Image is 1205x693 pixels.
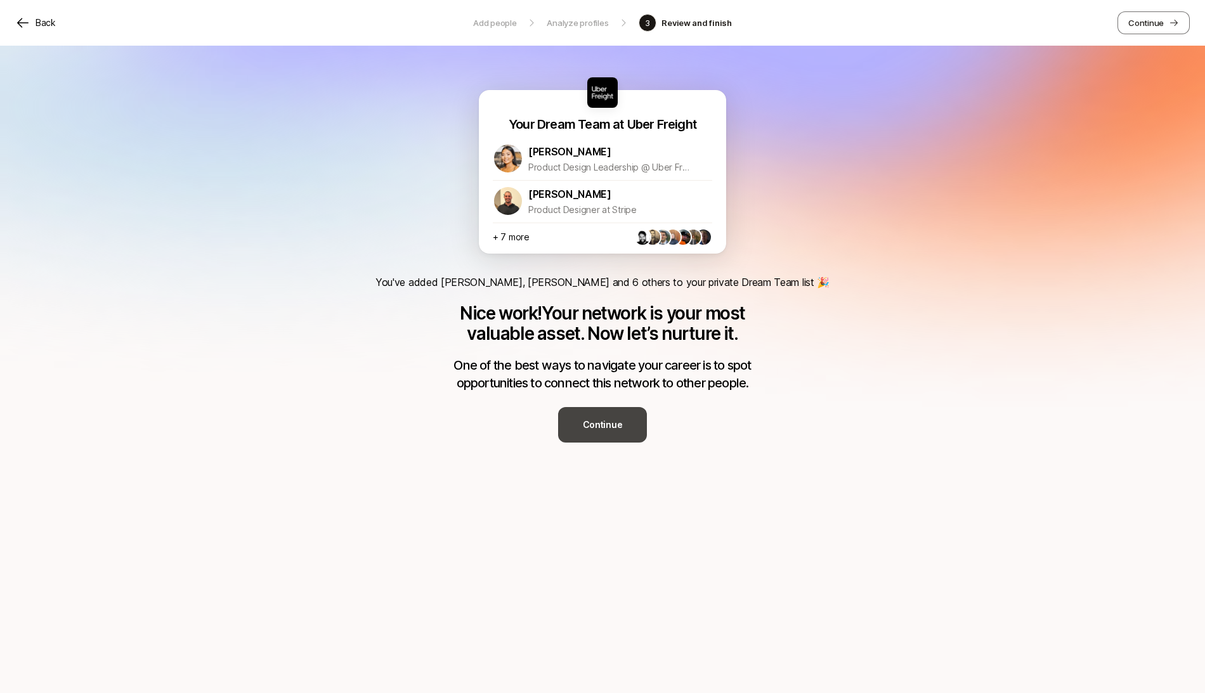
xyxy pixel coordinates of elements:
img: 6bd7869b_a45f_4867_af2b_0f41e7342dc4.jpg [587,77,618,108]
img: 1755902436964 [655,230,670,245]
img: 1550603329079 [645,230,660,245]
p: Uber Freight [627,115,696,133]
p: [PERSON_NAME] [528,143,611,160]
p: Your Dream Team at [509,115,624,133]
img: 1759269168142 [494,187,522,215]
p: You've added [PERSON_NAME], [PERSON_NAME] and 6 others to your private Dream Team list 🎉 [375,274,830,290]
p: Continue [1128,16,1164,29]
img: 1527816868320 [635,230,650,245]
p: One of the best ways to navigate your career is to spot opportunities to connect this network to ... [444,356,761,392]
img: 1735538931357 [686,230,701,245]
p: Add people [473,16,516,29]
p: Review and finish [661,16,732,29]
p: Nice work! Your network is your most valuable asset. Now let’s nurture it. [444,303,761,344]
p: Product Design Leadership @ Uber Freight [528,160,693,175]
img: 1665695856686 [696,230,711,245]
button: Continue [1117,11,1190,34]
p: Back [36,15,56,30]
p: 3 [645,16,650,29]
p: Product Designer at Stripe [528,202,693,217]
p: Analyze profiles [547,16,608,29]
button: Continue [558,407,647,443]
img: 1606896421607 [665,230,681,245]
p: + 7 more [493,230,530,245]
p: [PERSON_NAME] [528,186,611,202]
img: 1714327460896 [494,145,522,172]
p: Continue [583,417,623,432]
img: 1724291867493 [675,230,691,245]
